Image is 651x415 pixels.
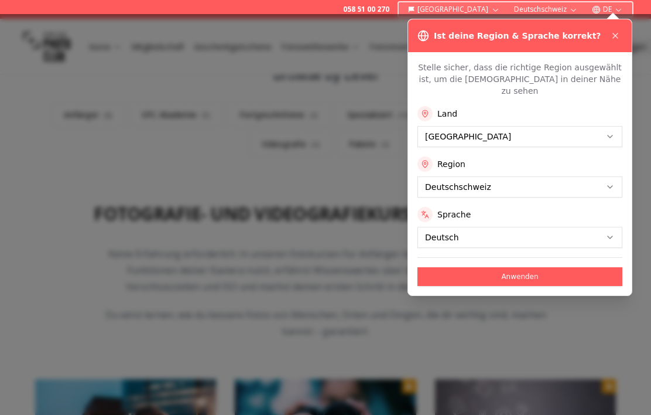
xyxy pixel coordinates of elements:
[437,158,465,170] label: Region
[417,267,622,286] button: Anwenden
[434,30,601,42] h3: Ist deine Region & Sprache korrekt?
[417,62,622,97] p: Stelle sicher, dass die richtige Region ausgewählt ist, um die [DEMOGRAPHIC_DATA] in deiner Nähe ...
[343,5,389,14] a: 058 51 00 270
[437,209,471,220] label: Sprache
[587,2,628,16] button: DE
[437,108,457,120] label: Land
[509,2,583,16] button: Deutschschweiz
[403,2,505,16] button: [GEOGRAPHIC_DATA]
